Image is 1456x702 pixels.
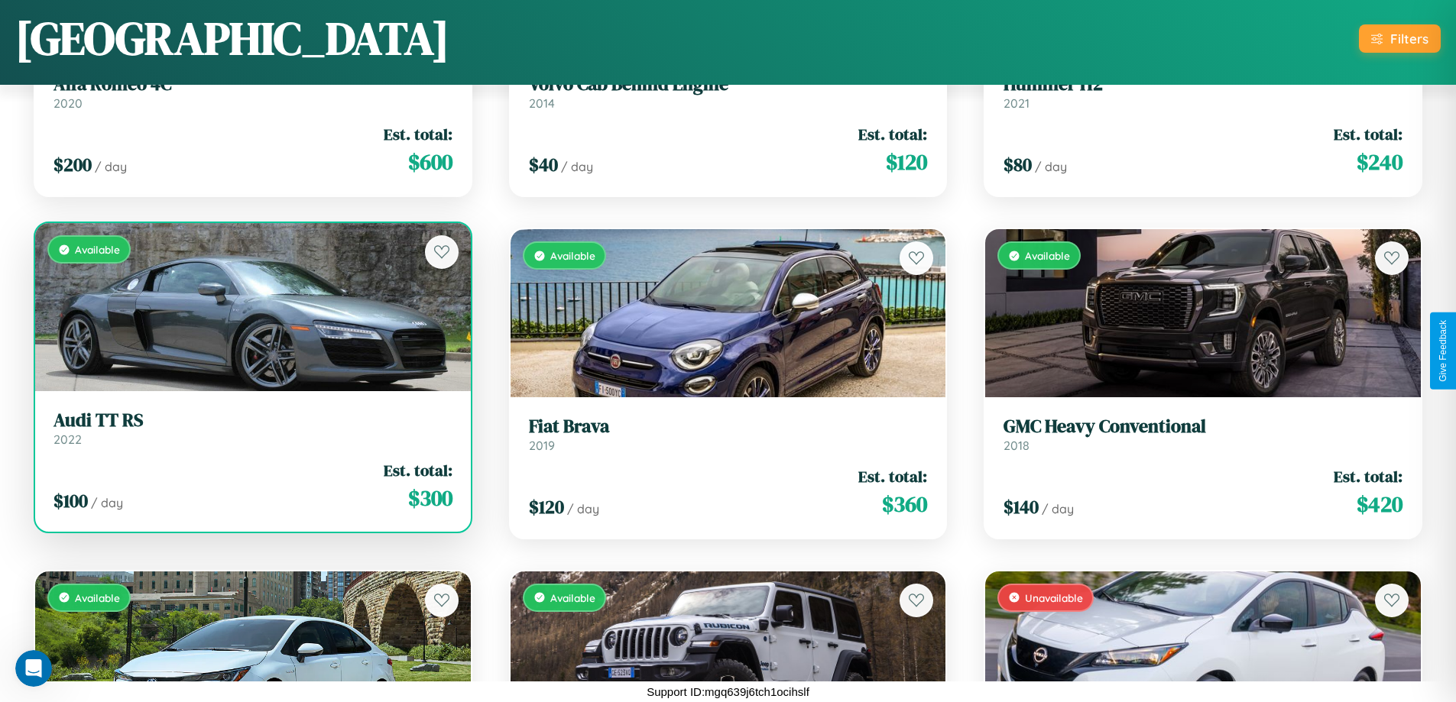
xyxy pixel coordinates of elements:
span: Available [550,591,595,604]
span: Est. total: [858,123,927,145]
h3: Hummer H2 [1004,73,1402,95]
span: 2018 [1004,438,1030,453]
span: Available [75,591,120,604]
h3: Volvo Cab Behind Engine [529,73,928,95]
h3: GMC Heavy Conventional [1004,416,1402,438]
span: $ 140 [1004,494,1039,519]
span: / day [1042,501,1074,516]
span: $ 360 [882,489,927,519]
span: / day [561,159,593,174]
a: Audi TT RS2022 [54,409,452,447]
span: $ 120 [529,494,564,519]
a: Alfa Romeo 4C2020 [54,73,452,111]
h1: [GEOGRAPHIC_DATA] [15,7,449,70]
a: Volvo Cab Behind Engine2014 [529,73,928,111]
span: $ 80 [1004,152,1032,177]
span: 2022 [54,432,82,447]
span: 2020 [54,95,83,111]
span: Est. total: [1334,465,1402,487]
div: Give Feedback [1438,320,1448,382]
span: 2014 [529,95,555,111]
span: $ 600 [408,147,452,177]
span: $ 300 [408,483,452,513]
span: Est. total: [384,123,452,145]
span: $ 420 [1357,489,1402,519]
h3: Fiat Brava [529,416,928,438]
span: / day [567,501,599,516]
a: Fiat Brava2019 [529,416,928,453]
span: 2021 [1004,95,1030,111]
span: Available [550,249,595,262]
span: Available [1025,249,1070,262]
span: Available [75,243,120,256]
span: $ 40 [529,152,558,177]
span: $ 120 [886,147,927,177]
button: Filters [1359,24,1441,53]
span: / day [1035,159,1067,174]
span: Unavailable [1025,591,1083,604]
span: $ 240 [1357,147,1402,177]
span: Est. total: [858,465,927,487]
span: $ 100 [54,488,88,513]
h3: Audi TT RS [54,409,452,432]
span: Est. total: [384,459,452,481]
span: / day [91,495,123,510]
h3: Alfa Romeo 4C [54,73,452,95]
span: Est. total: [1334,123,1402,145]
iframe: Intercom live chat [15,650,52,687]
a: GMC Heavy Conventional2018 [1004,416,1402,453]
span: / day [95,159,127,174]
a: Hummer H22021 [1004,73,1402,111]
span: 2019 [529,438,555,453]
div: Filters [1390,31,1428,47]
p: Support ID: mgq639j6tch1ocihslf [647,681,809,702]
span: $ 200 [54,152,92,177]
